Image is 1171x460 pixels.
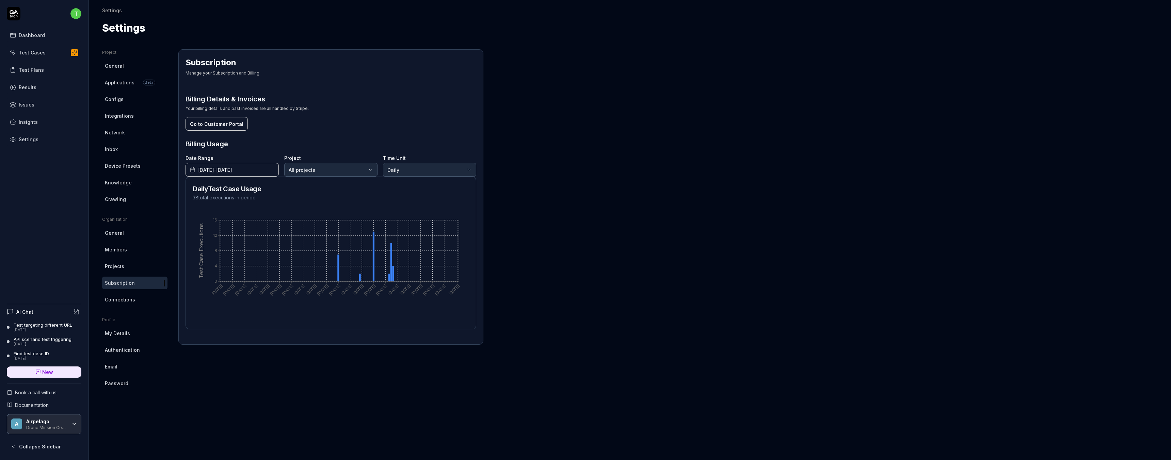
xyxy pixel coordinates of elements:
[198,166,232,174] span: [DATE] - [DATE]
[340,283,353,297] tspan: [DATE]
[422,283,435,297] tspan: [DATE]
[7,46,81,59] a: Test Cases
[102,143,167,155] a: Inbox
[102,160,167,172] a: Device Presets
[102,216,167,223] div: Organization
[102,227,167,239] a: General
[105,96,124,103] span: Configs
[19,84,36,91] div: Results
[7,322,81,332] a: Test targeting different URL[DATE]
[214,279,217,284] tspan: 0
[19,118,38,126] div: Insights
[105,179,132,186] span: Knowledge
[284,154,378,162] label: Project
[434,283,447,297] tspan: [DATE]
[70,7,81,20] button: t
[7,81,81,94] a: Results
[7,98,81,111] a: Issues
[102,344,167,356] a: Authentication
[186,139,228,149] h3: Billing Usage
[105,146,118,153] span: Inbox
[105,62,124,69] span: General
[105,296,135,303] span: Connections
[7,389,81,396] a: Book a call with us
[410,283,423,297] tspan: [DATE]
[102,377,167,390] a: Password
[102,76,167,89] a: ApplicationsBeta
[7,336,81,347] a: API scenario test triggering[DATE]
[19,66,44,73] div: Test Plans
[7,351,81,361] a: Find test case ID[DATE]
[7,29,81,42] a: Dashboard
[102,327,167,340] a: My Details
[14,342,71,347] div: [DATE]
[19,443,61,450] span: Collapse Sidebar
[222,283,236,297] tspan: [DATE]
[15,389,57,396] span: Book a call with us
[186,70,259,76] div: Manage your Subscription and Billing
[316,283,330,297] tspan: [DATE]
[281,283,294,297] tspan: [DATE]
[70,8,81,19] span: t
[105,196,126,203] span: Crawling
[7,366,81,378] a: New
[214,248,217,253] tspan: 8
[102,193,167,206] a: Crawling
[210,283,224,297] tspan: [DATE]
[293,283,306,297] tspan: [DATE]
[14,336,71,342] div: API scenario test triggering
[102,293,167,306] a: Connections
[269,283,283,297] tspan: [DATE]
[105,79,134,86] span: Applications
[16,308,33,315] h4: AI Chat
[102,110,167,122] a: Integrations
[102,20,145,36] h1: Settings
[105,162,141,169] span: Device Presets
[102,176,167,189] a: Knowledge
[234,283,247,297] tspan: [DATE]
[257,283,271,297] tspan: [DATE]
[14,328,72,332] div: [DATE]
[102,7,122,14] div: Settings
[105,229,124,236] span: General
[383,154,476,162] label: Time Unit
[193,194,261,201] p: 38 total executions in period
[186,94,309,104] h3: Billing Details & Invoices
[7,414,81,434] button: AAirpelagoDrone Mission Control
[304,283,318,297] tspan: [DATE]
[102,317,167,323] div: Profile
[102,49,167,55] div: Project
[186,163,279,177] button: [DATE]-[DATE]
[7,115,81,129] a: Insights
[186,154,279,162] label: Date Range
[198,223,205,278] tspan: Test Case Executions
[11,418,22,429] span: A
[105,380,128,387] span: Password
[105,112,134,119] span: Integrations
[375,283,388,297] tspan: [DATE]
[7,440,81,453] button: Collapse Sidebar
[19,101,34,108] div: Issues
[186,117,248,131] button: Go to Customer Portal
[102,126,167,139] a: Network
[7,133,81,146] a: Settings
[363,283,376,297] tspan: [DATE]
[213,233,217,238] tspan: 12
[7,63,81,77] a: Test Plans
[105,246,127,253] span: Members
[102,277,167,289] a: Subscription
[19,32,45,39] div: Dashboard
[42,368,53,376] span: New
[193,184,261,194] h2: Daily Test Case Usage
[14,351,49,356] div: Find test case ID
[143,80,155,85] span: Beta
[399,283,412,297] tspan: [DATE]
[214,263,217,268] tspan: 4
[102,360,167,373] a: Email
[26,424,67,430] div: Drone Mission Control
[105,363,117,370] span: Email
[105,263,124,270] span: Projects
[186,105,309,112] div: Your billing details and past invoices are all handled by Stripe.
[186,56,236,69] h2: Subscription
[102,93,167,105] a: Configs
